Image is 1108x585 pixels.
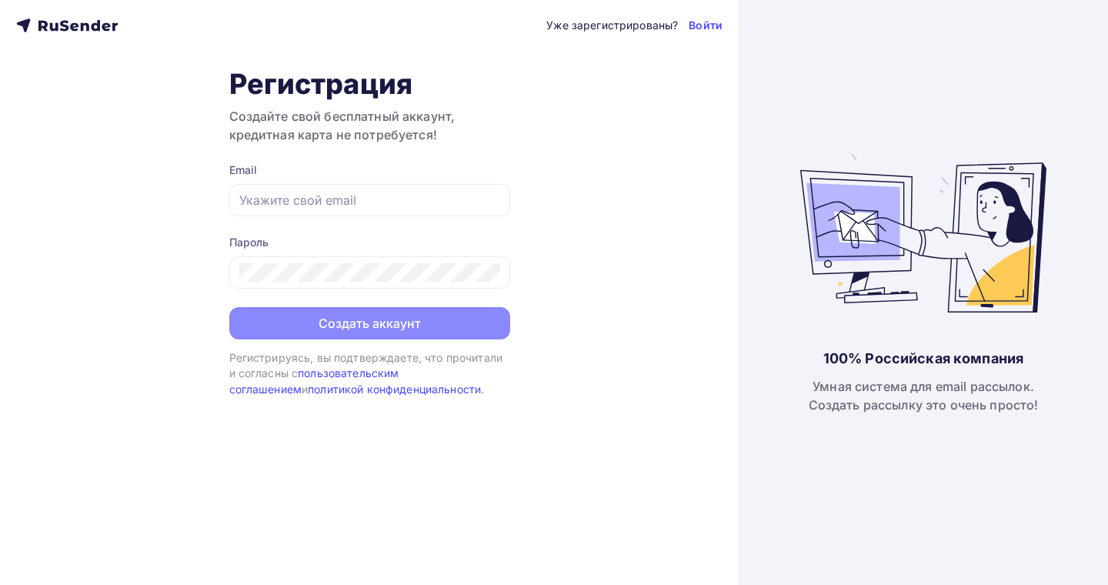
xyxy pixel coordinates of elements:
[809,377,1039,414] div: Умная система для email рассылок. Создать рассылку это очень просто!
[229,235,510,250] div: Пароль
[229,162,510,178] div: Email
[308,383,481,396] a: политикой конфиденциальности
[229,366,399,395] a: пользовательским соглашением
[546,18,678,33] div: Уже зарегистрированы?
[823,349,1023,368] div: 100% Российская компания
[689,18,723,33] a: Войти
[239,191,500,209] input: Укажите свой email
[229,67,510,101] h1: Регистрация
[229,107,510,144] h3: Создайте свой бесплатный аккаунт, кредитная карта не потребуется!
[229,350,510,397] div: Регистрируясь, вы подтверждаете, что прочитали и согласны с и .
[229,307,510,339] button: Создать аккаунт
